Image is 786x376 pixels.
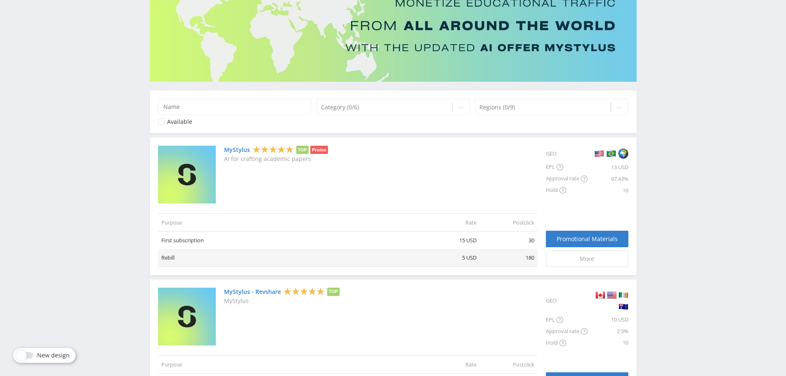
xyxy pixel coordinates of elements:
p: AI for crafting academic papers [224,156,328,162]
div: 5 Stars [283,287,325,296]
div: Hold [546,337,588,349]
input: Name [158,99,312,115]
div: 2.5% [588,326,628,337]
div: GEO [546,288,588,314]
li: Promo [310,146,328,154]
div: Approval rate [546,326,588,337]
div: 5 Stars [253,145,294,154]
a: Promotional Materials [546,231,628,247]
img: MyStylus - Revshare [158,288,216,345]
td: Rebill [158,249,422,267]
td: Postclick [480,213,538,231]
td: Rate [422,213,480,231]
div: EPL [546,314,588,326]
td: Rate [422,355,480,373]
td: Purpose [158,355,422,373]
span: More [580,255,594,262]
td: First subscription [158,232,422,249]
div: 10 [588,184,628,196]
a: More [546,251,628,267]
td: 180 [480,249,538,267]
p: MyStylus [224,298,340,304]
a: MyStylus - Revshare [224,289,281,295]
div: 10 USD [588,314,628,326]
div: 13 USD [588,161,628,173]
div: 97.43% [588,173,628,184]
div: Hold [546,184,588,196]
div: 10 [588,337,628,349]
td: 15 USD [422,232,480,249]
td: Purpose [158,213,422,231]
td: 5 USD [422,249,480,267]
li: TOP [296,146,309,154]
li: TOP [327,288,340,296]
img: MyStylus [158,146,216,203]
div: GEO [546,146,588,161]
div: Available [167,118,192,125]
div: EPL [546,161,588,173]
span: New design [37,352,70,359]
td: Postclick [480,355,538,373]
td: 30 [480,232,538,249]
div: Approval rate [546,173,588,184]
a: MyStylus [224,147,250,153]
span: Promotional Materials [557,236,618,242]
